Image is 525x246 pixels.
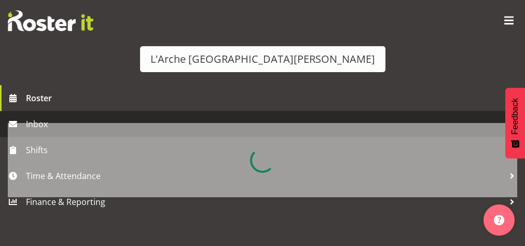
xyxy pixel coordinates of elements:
[150,51,375,67] div: L'Arche [GEOGRAPHIC_DATA][PERSON_NAME]
[26,90,520,106] span: Roster
[505,88,525,158] button: Feedback - Show survey
[494,215,504,225] img: help-xxl-2.png
[26,116,506,132] span: Inbox
[510,98,520,134] span: Feedback
[26,194,504,210] span: Finance & Reporting
[8,10,93,31] img: Rosterit website logo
